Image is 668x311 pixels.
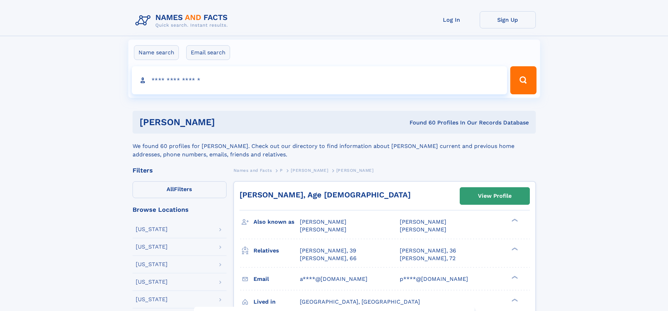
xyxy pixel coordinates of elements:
[254,216,300,228] h3: Also known as
[510,66,536,94] button: Search Button
[133,134,536,159] div: We found 60 profiles for [PERSON_NAME]. Check out our directory to find information about [PERSON...
[254,273,300,285] h3: Email
[300,247,356,255] a: [PERSON_NAME], 39
[300,218,346,225] span: [PERSON_NAME]
[136,262,168,267] div: [US_STATE]
[400,255,456,262] a: [PERSON_NAME], 72
[134,45,179,60] label: Name search
[132,66,507,94] input: search input
[280,168,283,173] span: P
[510,218,518,223] div: ❯
[133,207,227,213] div: Browse Locations
[510,298,518,302] div: ❯
[291,168,328,173] span: [PERSON_NAME]
[424,11,480,28] a: Log In
[510,275,518,279] div: ❯
[300,226,346,233] span: [PERSON_NAME]
[400,218,446,225] span: [PERSON_NAME]
[312,119,529,127] div: Found 60 Profiles In Our Records Database
[186,45,230,60] label: Email search
[133,11,234,30] img: Logo Names and Facts
[140,118,312,127] h1: [PERSON_NAME]
[400,247,456,255] a: [PERSON_NAME], 36
[133,167,227,174] div: Filters
[460,188,529,204] a: View Profile
[280,166,283,175] a: P
[239,190,411,199] a: [PERSON_NAME], Age [DEMOGRAPHIC_DATA]
[136,279,168,285] div: [US_STATE]
[167,186,174,192] span: All
[136,227,168,232] div: [US_STATE]
[234,166,272,175] a: Names and Facts
[300,255,357,262] a: [PERSON_NAME], 66
[480,11,536,28] a: Sign Up
[254,245,300,257] h3: Relatives
[336,168,374,173] span: [PERSON_NAME]
[291,166,328,175] a: [PERSON_NAME]
[136,244,168,250] div: [US_STATE]
[510,246,518,251] div: ❯
[254,296,300,308] h3: Lived in
[136,297,168,302] div: [US_STATE]
[400,226,446,233] span: [PERSON_NAME]
[133,181,227,198] label: Filters
[478,188,512,204] div: View Profile
[300,298,420,305] span: [GEOGRAPHIC_DATA], [GEOGRAPHIC_DATA]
